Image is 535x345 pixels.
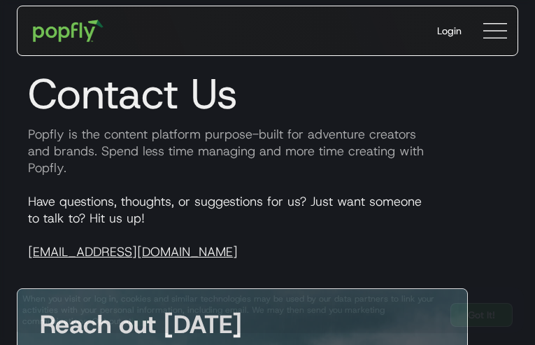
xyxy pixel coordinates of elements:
[426,13,473,49] a: Login
[437,24,462,38] div: Login
[131,316,149,327] a: here
[17,126,518,176] p: Popfly is the content platform purpose-built for adventure creators and brands. Spend less time m...
[22,293,439,327] div: When you visit or log in, cookies and similar technologies may be used by our data partners to li...
[450,303,513,327] a: Got It!
[28,244,238,260] a: [EMAIL_ADDRESS][DOMAIN_NAME]
[17,193,518,260] p: Have questions, thoughts, or suggestions for us? Just want someone to talk to? Hit us up!
[23,10,113,52] a: home
[17,69,518,119] h1: Contact Us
